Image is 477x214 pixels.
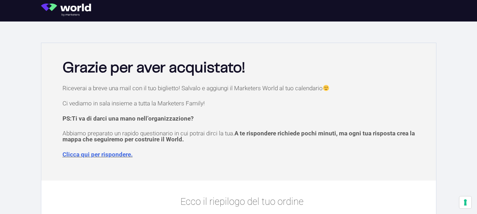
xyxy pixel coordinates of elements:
b: Grazie per aver acquistato! [62,61,245,75]
img: 🙂 [323,85,329,91]
p: Ecco il riepilogo del tuo ordine [66,195,419,209]
a: Clicca qui per rispondere. [62,151,133,158]
button: Le tue preferenze relative al consenso per le tecnologie di tracciamento [459,196,471,208]
p: Ci vediamo in sala insieme a tutta la Marketers Family! [62,100,422,106]
span: Ti va di darci una mano nell’organizzazione? [72,115,193,122]
strong: PS: [62,115,193,122]
p: Abbiamo preparato un rapido questionario in cui potrai dirci la tua. [62,130,422,142]
p: Riceverai a breve una mail con il tuo biglietto! Salvalo e aggiungi il Marketers World al tuo cal... [62,85,422,91]
span: A te rispondere richiede pochi minuti, ma ogni tua risposta crea la mappa che seguiremo per costr... [62,130,415,143]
